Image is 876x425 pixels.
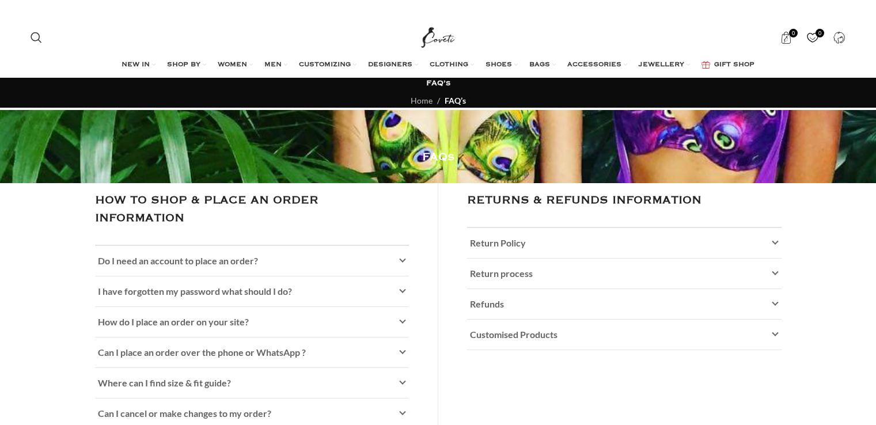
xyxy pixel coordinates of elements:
[789,29,798,37] span: 0
[98,377,231,388] span: Where can I find size & fit guide?
[264,54,287,77] a: MEN
[98,316,249,327] span: How do I place an order on your site?
[470,298,504,309] span: Refunds
[467,192,701,210] h4: RETURNS & REFUNDS INFORMATION
[98,255,258,266] span: Do I need an account to place an order?
[486,60,512,70] span: SHOES
[801,26,825,49] div: My Wishlist
[218,54,253,77] a: WOMEN
[639,60,684,70] span: JEWELLERY
[701,54,754,77] a: GIFT SHOP
[95,307,409,337] a: How do I place an order on your site?
[529,54,556,77] a: BAGS
[567,54,627,77] a: ACCESSORIES
[430,54,474,77] a: CLOTHING
[801,26,825,49] a: 0
[467,228,782,258] a: Return Policy
[701,61,710,69] img: GiftBag
[368,60,412,70] span: DESIGNERS
[775,26,798,49] a: 0
[422,149,454,166] h4: FAQs
[299,60,351,70] span: CUSTOMIZING
[167,54,206,77] a: SHOP BY
[639,54,690,77] a: JEWELLERY
[98,286,292,297] span: I have forgotten my password what should I do?
[95,368,409,398] a: Where can I find size & fit guide?
[470,329,558,340] span: Customised Products
[467,289,782,319] a: Refunds
[122,54,156,77] a: NEW IN
[486,54,518,77] a: SHOES
[419,32,457,41] a: Site logo
[714,60,754,70] span: GIFT SHOP
[95,192,409,227] h4: HOW TO SHOP & PLACE AN ORDER INFORMATION
[95,337,409,367] a: Can I place an order over the phone or WhatsApp ?
[95,246,409,276] a: Do I need an account to place an order?
[411,96,433,105] a: Home
[98,408,271,419] span: Can I cancel or make changes to my order?
[264,60,282,70] span: MEN
[816,29,824,37] span: 0
[299,54,357,77] a: CUSTOMIZING
[470,268,533,279] span: Return process
[467,320,782,350] a: Customised Products
[25,26,48,49] a: Search
[98,347,306,358] span: Can I place an order over the phone or WhatsApp ?
[368,54,418,77] a: DESIGNERS
[95,276,409,306] a: I have forgotten my password what should I do?
[25,54,851,77] div: Main navigation
[122,60,150,70] span: NEW IN
[419,23,457,52] img: Coveti
[567,60,621,70] span: ACCESSORIES
[218,60,247,70] span: WOMEN
[470,237,526,248] span: Return Policy
[430,60,468,70] span: CLOTHING
[167,60,200,70] span: SHOP BY
[426,78,450,89] h1: FAQ’s
[467,259,782,289] a: Return process
[529,60,550,70] span: BAGS
[445,96,466,105] span: FAQ’s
